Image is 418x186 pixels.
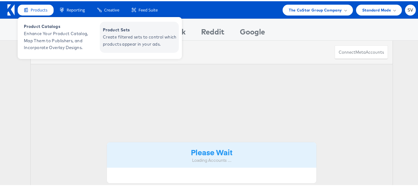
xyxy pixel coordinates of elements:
[191,146,232,156] strong: Please Wait
[139,6,158,12] span: Feed Suite
[24,22,98,29] span: Product Catalogs
[289,6,342,12] span: The CoStar Group Company
[31,6,47,12] span: Products
[24,29,98,50] span: Enhance Your Product Catalog, Map Them to Publishers, and Incorporate Overlay Designs.
[67,6,85,12] span: Reporting
[104,6,119,12] span: Creative
[103,25,177,32] span: Product Sets
[335,44,388,58] button: ConnectmetaAccounts
[362,6,391,12] span: Standard Mode
[100,20,179,52] a: Product Sets Create filtered sets to control which products appear in your ads.
[240,25,265,39] div: Google
[355,48,366,54] span: meta
[112,156,312,162] div: Loading Accounts ....
[407,7,413,11] span: SV
[21,20,100,52] a: Product Catalogs Enhance Your Product Catalog, Map Them to Publishers, and Incorporate Overlay De...
[201,25,224,39] div: Reddit
[103,32,177,47] span: Create filtered sets to control which products appear in your ads.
